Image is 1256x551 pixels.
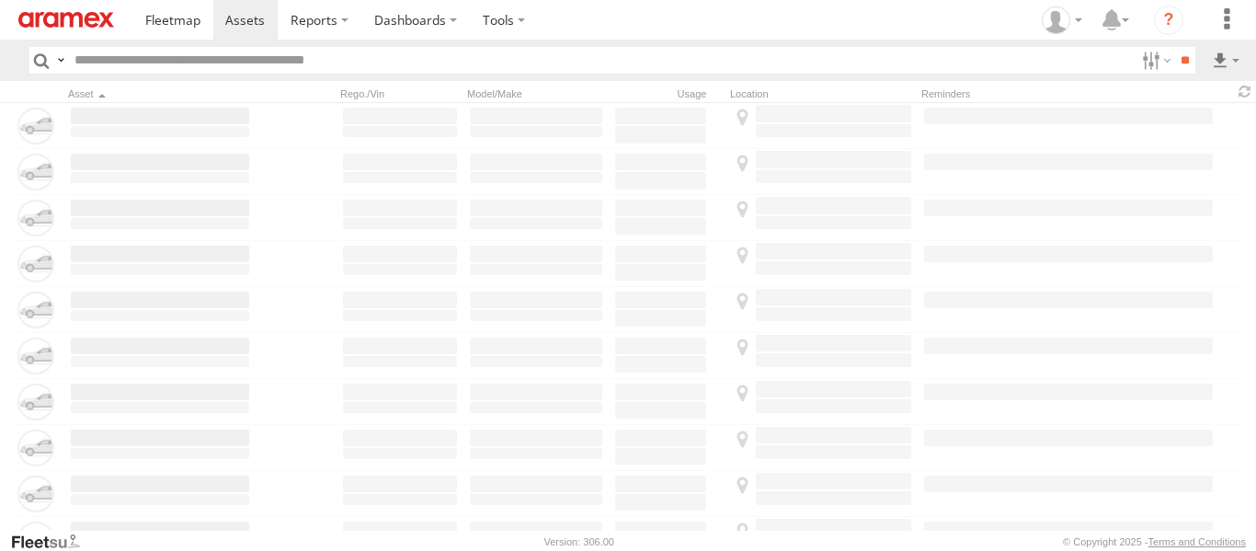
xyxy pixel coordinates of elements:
[1035,6,1089,34] div: Mazen Siblini
[730,87,914,100] div: Location
[1148,536,1246,547] a: Terms and Conditions
[340,87,460,100] div: Rego./Vin
[467,87,605,100] div: Model/Make
[53,47,68,74] label: Search Query
[1154,6,1183,35] i: ?
[1063,536,1246,547] div: © Copyright 2025 -
[18,12,114,28] img: aramex-logo.svg
[68,87,252,100] div: Click to Sort
[10,533,95,551] a: Visit our Website
[1135,47,1174,74] label: Search Filter Options
[612,87,723,100] div: Usage
[1234,83,1256,100] span: Refresh
[1210,47,1241,74] label: Export results as...
[921,87,1085,100] div: Reminders
[544,536,614,547] div: Version: 306.00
